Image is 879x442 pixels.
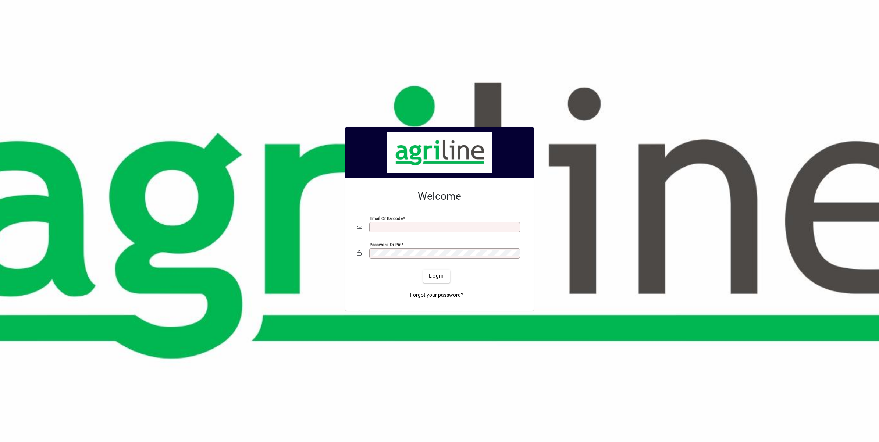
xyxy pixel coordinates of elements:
span: Forgot your password? [410,291,463,299]
mat-label: Password or Pin [370,242,401,247]
button: Login [423,270,450,283]
span: Login [429,272,444,280]
h2: Welcome [357,190,522,203]
mat-label: Email or Barcode [370,215,403,221]
a: Forgot your password? [407,289,466,302]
